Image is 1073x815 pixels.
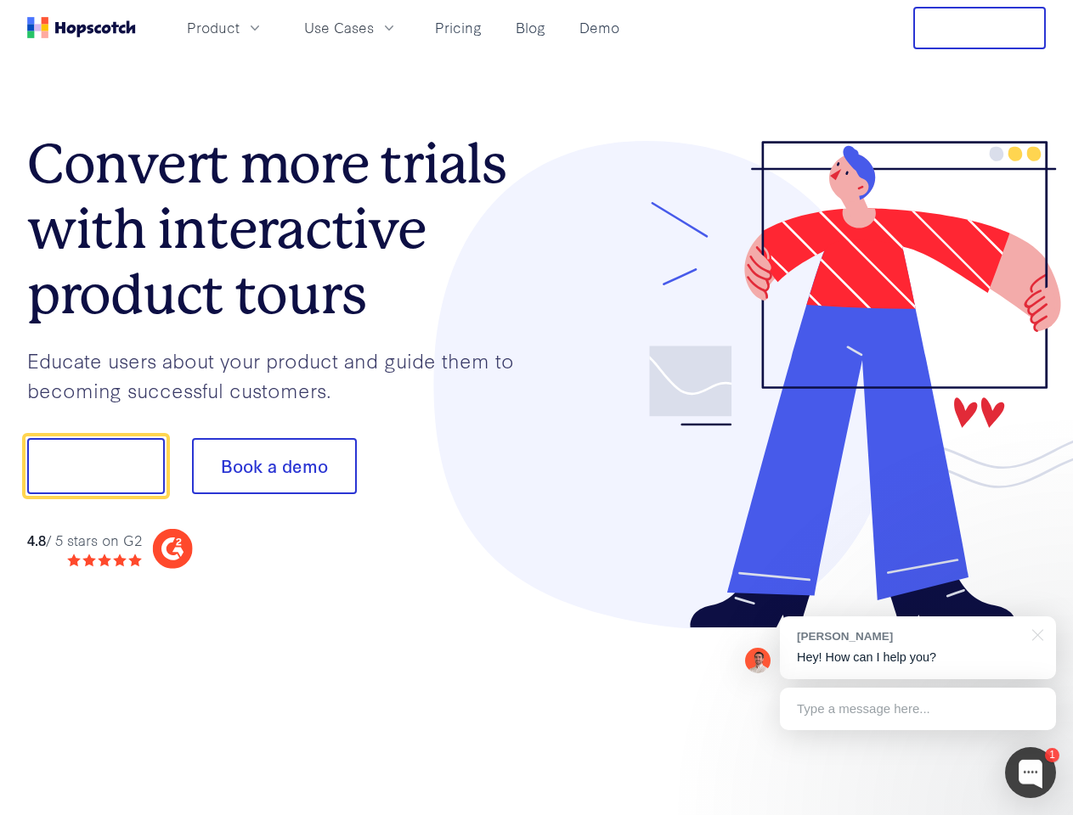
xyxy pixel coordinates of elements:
a: Home [27,17,136,38]
p: Educate users about your product and guide them to becoming successful customers. [27,346,537,404]
button: Book a demo [192,438,357,494]
span: Use Cases [304,17,374,38]
div: / 5 stars on G2 [27,530,142,551]
button: Free Trial [913,7,1046,49]
button: Product [177,14,274,42]
div: Type a message here... [780,688,1056,730]
a: Pricing [428,14,488,42]
strong: 4.8 [27,530,46,549]
button: Use Cases [294,14,408,42]
h1: Convert more trials with interactive product tours [27,132,537,327]
span: Product [187,17,240,38]
button: Show me! [27,438,165,494]
div: [PERSON_NAME] [797,628,1022,644]
p: Hey! How can I help you? [797,649,1039,666]
a: Blog [509,14,552,42]
img: Mark Spera [745,648,771,673]
div: 1 [1045,748,1059,762]
a: Demo [573,14,626,42]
